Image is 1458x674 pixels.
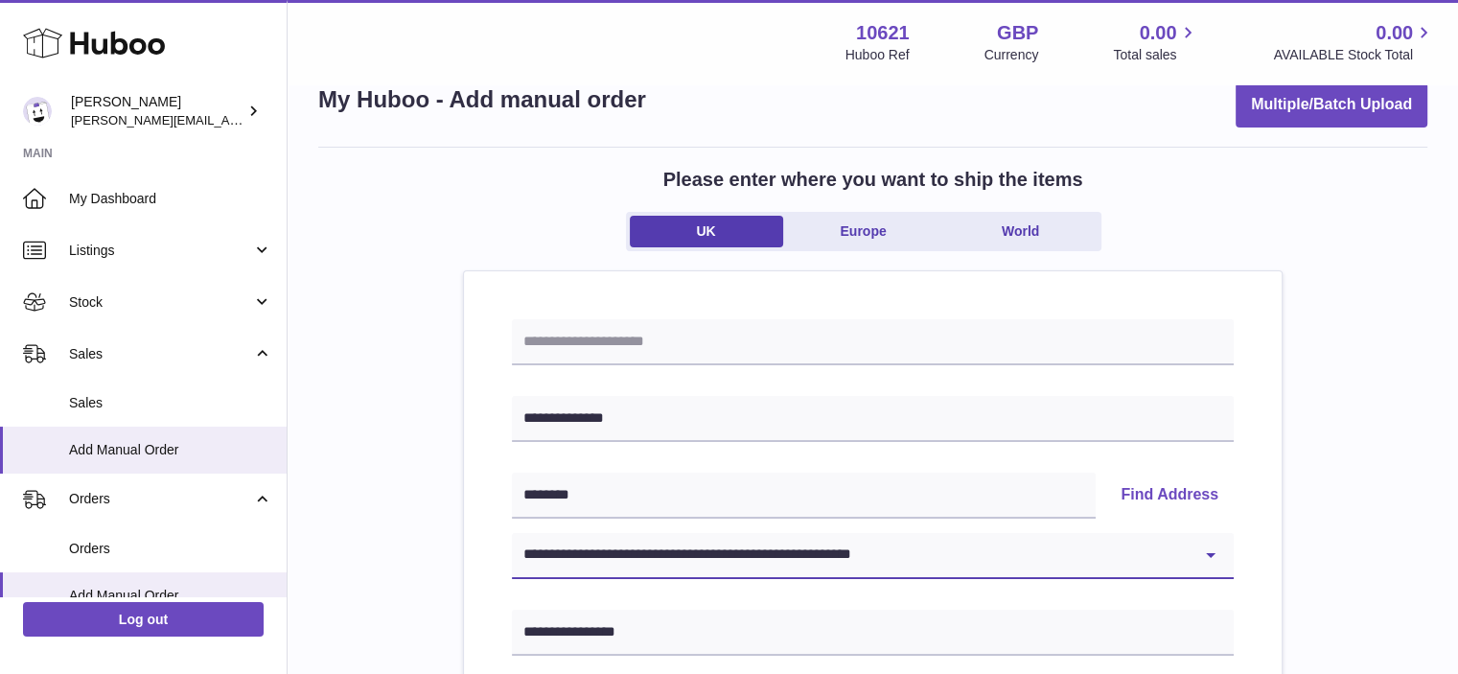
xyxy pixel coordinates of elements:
span: Listings [69,242,252,260]
span: AVAILABLE Stock Total [1273,46,1435,64]
strong: 10621 [856,20,910,46]
button: Multiple/Batch Upload [1236,82,1427,128]
span: My Dashboard [69,190,272,208]
span: Total sales [1113,46,1198,64]
a: Log out [23,602,264,637]
span: 0.00 [1140,20,1177,46]
span: 0.00 [1376,20,1413,46]
img: steven@scoreapp.com [23,97,52,126]
a: UK [630,216,783,247]
button: Find Address [1105,473,1234,519]
span: Sales [69,394,272,412]
a: World [944,216,1098,247]
div: Huboo Ref [845,46,910,64]
span: Add Manual Order [69,441,272,459]
span: Orders [69,540,272,558]
div: Currency [984,46,1039,64]
h1: My Huboo - Add manual order [318,84,646,115]
a: 0.00 Total sales [1113,20,1198,64]
span: [PERSON_NAME][EMAIL_ADDRESS][DOMAIN_NAME] [71,112,384,128]
span: Add Manual Order [69,587,272,605]
a: 0.00 AVAILABLE Stock Total [1273,20,1435,64]
a: Europe [787,216,940,247]
div: [PERSON_NAME] [71,93,243,129]
h2: Please enter where you want to ship the items [663,167,1083,193]
strong: GBP [997,20,1038,46]
span: Orders [69,490,252,508]
span: Stock [69,293,252,312]
span: Sales [69,345,252,363]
